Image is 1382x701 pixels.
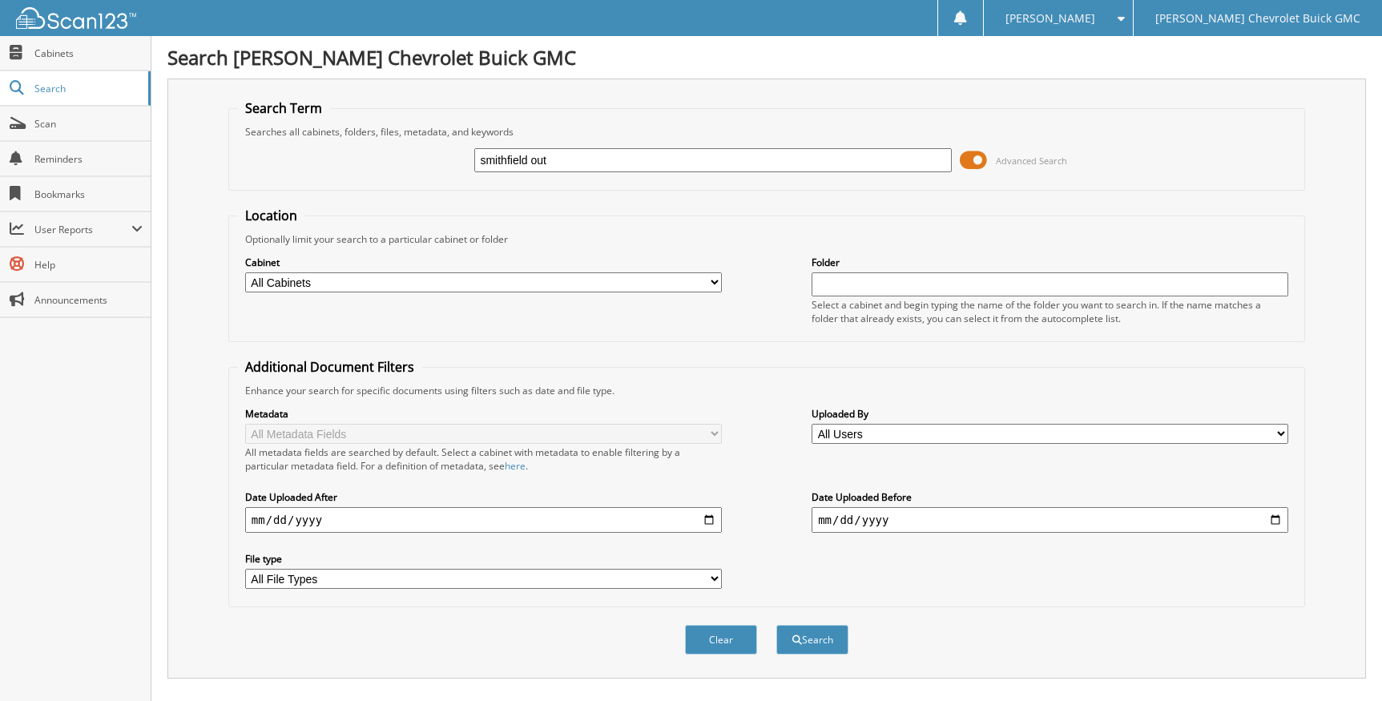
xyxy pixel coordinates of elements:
div: Enhance your search for specific documents using filters such as date and file type. [237,384,1296,397]
span: Scan [34,117,143,131]
span: Reminders [34,152,143,166]
span: User Reports [34,223,131,236]
div: Select a cabinet and begin typing the name of the folder you want to search in. If the name match... [812,298,1288,325]
button: Search [776,625,848,655]
label: Metadata [245,407,722,421]
label: Uploaded By [812,407,1288,421]
legend: Location [237,207,305,224]
input: start [245,507,722,533]
div: Searches all cabinets, folders, files, metadata, and keywords [237,125,1296,139]
h1: Search [PERSON_NAME] Chevrolet Buick GMC [167,44,1366,71]
span: Cabinets [34,46,143,60]
label: File type [245,552,722,566]
span: [PERSON_NAME] [1005,14,1095,23]
button: Clear [685,625,757,655]
label: Folder [812,256,1288,269]
span: Search [34,82,140,95]
input: end [812,507,1288,533]
legend: Additional Document Filters [237,358,422,376]
img: scan123-logo-white.svg [16,7,136,29]
label: Cabinet [245,256,722,269]
span: [PERSON_NAME] Chevrolet Buick GMC [1155,14,1360,23]
legend: Search Term [237,99,330,117]
span: Announcements [34,293,143,307]
label: Date Uploaded Before [812,490,1288,504]
a: here [505,459,526,473]
div: All metadata fields are searched by default. Select a cabinet with metadata to enable filtering b... [245,445,722,473]
span: Advanced Search [996,155,1067,167]
span: Help [34,258,143,272]
label: Date Uploaded After [245,490,722,504]
div: Optionally limit your search to a particular cabinet or folder [237,232,1296,246]
span: Bookmarks [34,187,143,201]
